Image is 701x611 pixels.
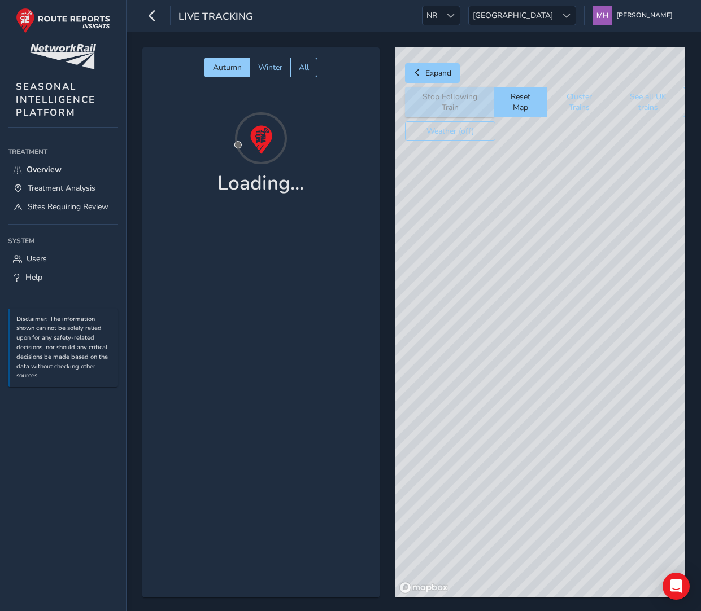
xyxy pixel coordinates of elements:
a: Overview [8,160,118,179]
span: All [299,62,309,73]
button: Winter [250,58,290,77]
a: Sites Requiring Review [8,197,118,216]
span: [GEOGRAPHIC_DATA] [469,6,557,25]
span: Autumn [213,62,242,73]
div: Open Intercom Messenger [663,573,690,600]
button: Expand [405,63,460,83]
span: Winter [258,62,282,73]
button: See all UK trains [611,87,685,117]
span: Live Tracking [178,10,253,25]
span: [PERSON_NAME] [616,6,673,25]
img: rr logo [16,8,110,33]
button: All [290,58,317,77]
div: System [8,232,118,249]
button: Cluster Trains [547,87,611,117]
a: Treatment Analysis [8,179,118,197]
button: Weather (off) [405,121,495,141]
button: Reset Map [494,87,547,117]
span: Expand [425,68,451,78]
span: Treatment Analysis [28,183,95,194]
span: NR [423,6,441,25]
span: Overview [27,164,62,175]
a: Help [8,268,118,287]
button: [PERSON_NAME] [593,6,677,25]
span: Users [27,253,47,264]
p: Disclaimer: The information shown can not be solely relied upon for any safety-related decisions,... [16,315,112,381]
h1: Loading... [217,172,304,195]
img: diamond-layout [593,6,612,25]
span: SEASONAL INTELLIGENCE PLATFORM [16,80,95,119]
div: Treatment [8,143,118,160]
span: Sites Requiring Review [28,201,108,212]
img: customer logo [30,44,96,69]
button: Autumn [204,58,250,77]
a: Users [8,249,118,268]
span: Help [25,272,42,283]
